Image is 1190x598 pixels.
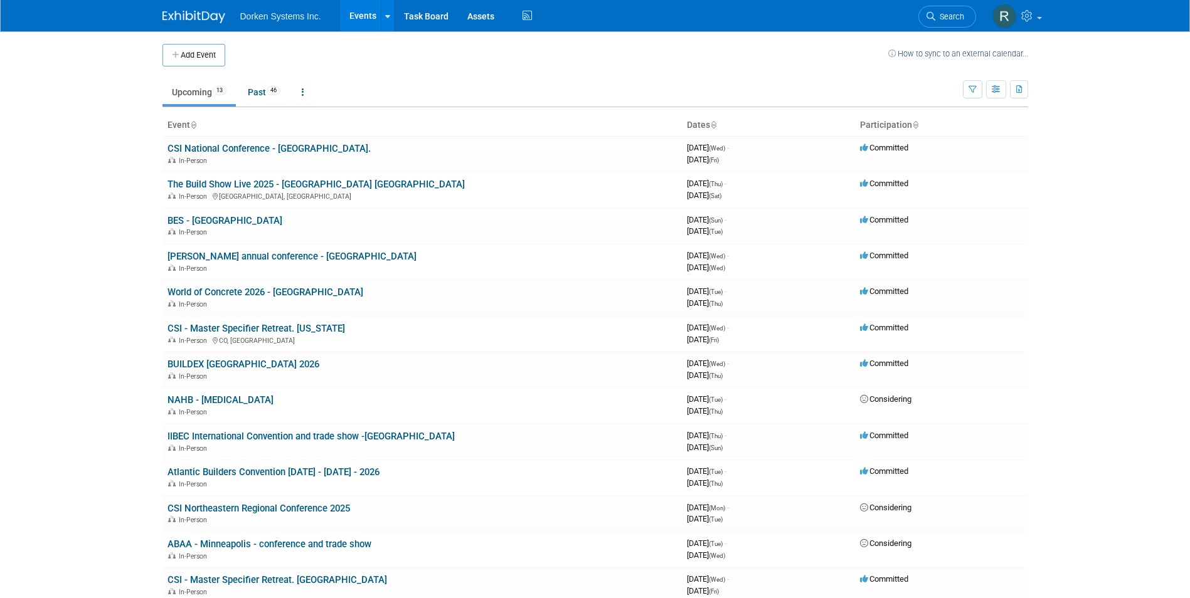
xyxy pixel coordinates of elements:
span: [DATE] [687,191,721,200]
span: In-Person [179,228,211,236]
span: (Wed) [709,253,725,260]
span: In-Person [179,408,211,416]
button: Add Event [162,44,225,66]
span: Committed [860,143,908,152]
span: (Tue) [709,288,723,295]
img: In-Person Event [168,300,176,307]
span: - [727,143,729,152]
span: - [725,215,726,224]
span: [DATE] [687,550,725,560]
span: - [725,394,726,404]
span: In-Person [179,588,211,596]
span: 13 [213,86,226,95]
a: World of Concrete 2026 - [GEOGRAPHIC_DATA] [167,286,363,298]
span: In-Person [179,300,211,308]
a: CSI - Master Specifier Retreat. [GEOGRAPHIC_DATA] [167,574,387,585]
span: [DATE] [687,335,719,344]
span: [DATE] [687,155,719,164]
div: CO, [GEOGRAPHIC_DATA] [167,335,677,345]
span: (Sun) [709,444,723,451]
span: (Thu) [709,300,723,307]
span: - [727,503,729,512]
span: [DATE] [687,443,723,452]
span: In-Person [179,157,211,165]
a: Sort by Start Date [710,120,716,130]
a: BUILDEX [GEOGRAPHIC_DATA] 2026 [167,359,319,370]
span: (Tue) [709,516,723,523]
a: Atlantic Builders Convention [DATE] - [DATE] - 2026 [167,466,380,478]
span: - [725,431,726,440]
span: (Wed) [709,552,725,559]
span: [DATE] [687,143,729,152]
span: - [725,466,726,476]
span: (Sat) [709,192,721,199]
span: Committed [860,323,908,332]
span: - [725,286,726,296]
a: How to sync to an external calendar... [888,49,1028,58]
a: IIBEC International Convention and trade show -[GEOGRAPHIC_DATA] [167,431,455,442]
span: [DATE] [687,370,723,380]
span: Committed [860,359,908,368]
span: (Tue) [709,540,723,547]
span: Committed [860,251,908,260]
span: (Wed) [709,360,725,367]
span: - [727,323,729,332]
span: Committed [860,466,908,476]
span: - [725,538,726,548]
span: (Mon) [709,505,725,511]
span: - [727,574,729,584]
th: Event [162,115,682,136]
span: - [727,251,729,260]
img: In-Person Event [168,408,176,414]
img: In-Person Event [168,265,176,271]
img: In-Person Event [168,480,176,486]
span: Dorken Systems Inc. [240,11,321,21]
span: In-Person [179,265,211,273]
span: [DATE] [687,226,723,236]
span: (Tue) [709,468,723,475]
span: In-Person [179,480,211,488]
span: (Tue) [709,396,723,403]
span: In-Person [179,372,211,380]
span: [DATE] [687,286,726,296]
a: ABAA - Minneapolis - conference and trade show [167,538,371,550]
span: (Thu) [709,480,723,487]
span: In-Person [179,444,211,453]
img: In-Person Event [168,372,176,379]
span: (Fri) [709,588,719,595]
span: - [725,179,726,188]
span: [DATE] [687,574,729,584]
th: Participation [855,115,1028,136]
div: [GEOGRAPHIC_DATA], [GEOGRAPHIC_DATA] [167,191,677,201]
img: In-Person Event [168,588,176,594]
img: Raji Thomas [992,4,1016,28]
span: Considering [860,394,911,404]
span: [DATE] [687,359,729,368]
span: (Fri) [709,337,719,344]
span: (Wed) [709,576,725,583]
span: [DATE] [687,179,726,188]
span: Committed [860,179,908,188]
a: Search [918,6,976,28]
a: Past46 [238,80,290,104]
a: CSI - Master Specifier Retreat. [US_STATE] [167,323,345,334]
span: (Thu) [709,181,723,187]
a: CSI National Conference - [GEOGRAPHIC_DATA]. [167,143,371,154]
span: Considering [860,503,911,512]
span: [DATE] [687,586,719,595]
a: Sort by Participation Type [912,120,918,130]
img: In-Person Event [168,552,176,559]
span: [DATE] [687,431,726,440]
span: (Wed) [709,265,725,271]
img: In-Person Event [168,444,176,451]
span: Committed [860,431,908,440]
span: (Wed) [709,325,725,332]
img: In-Person Event [168,157,176,163]
th: Dates [682,115,855,136]
span: [DATE] [687,538,726,548]
span: (Sun) [709,217,723,224]
span: Committed [860,286,908,296]
span: [DATE] [687,323,729,332]
span: Search [935,12,964,21]
span: [DATE] [687,394,726,404]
